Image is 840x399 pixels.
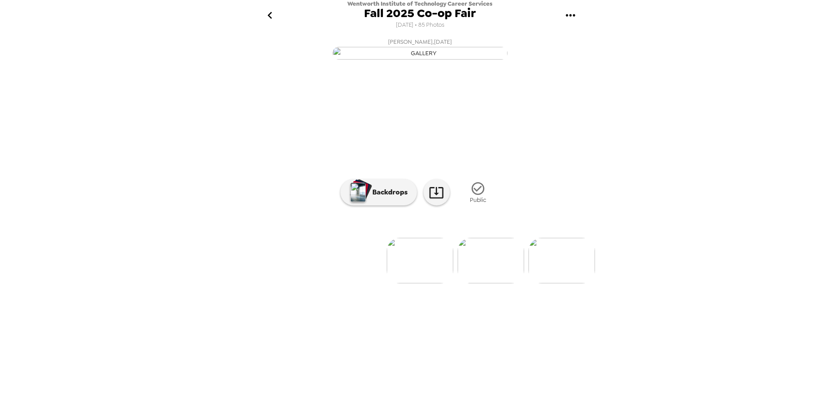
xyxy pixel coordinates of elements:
[387,238,453,283] img: gallery
[456,176,500,209] button: Public
[470,196,486,204] span: Public
[332,47,507,60] img: gallery
[458,238,524,283] img: gallery
[364,7,476,19] span: Fall 2025 Co-op Fair
[396,19,444,31] span: [DATE] • 85 Photos
[388,37,452,47] span: [PERSON_NAME] , [DATE]
[340,179,417,205] button: Backdrops
[556,1,584,30] button: gallery menu
[245,34,595,62] button: [PERSON_NAME],[DATE]
[255,1,284,30] button: go back
[528,238,595,283] img: gallery
[368,187,408,198] p: Backdrops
